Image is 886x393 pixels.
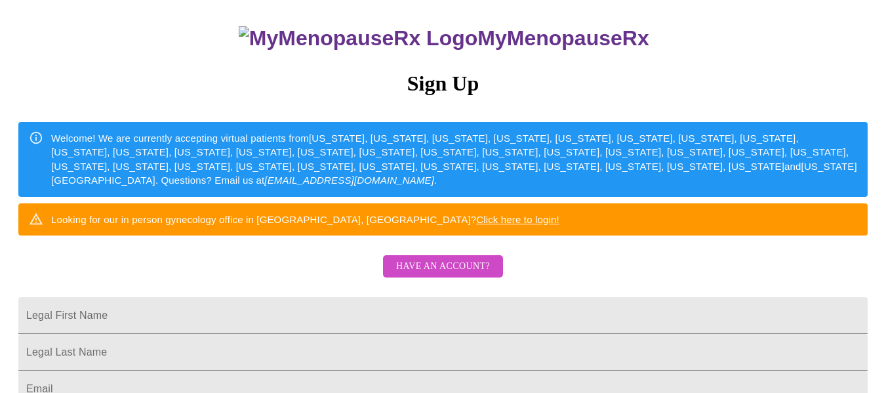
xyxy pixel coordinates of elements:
[264,175,434,186] em: [EMAIL_ADDRESS][DOMAIN_NAME]
[51,207,559,232] div: Looking for our in person gynecology office in [GEOGRAPHIC_DATA], [GEOGRAPHIC_DATA]?
[383,255,503,278] button: Have an account?
[18,72,868,96] h3: Sign Up
[476,214,559,225] a: Click here to login!
[239,26,477,51] img: MyMenopauseRx Logo
[51,126,857,193] div: Welcome! We are currently accepting virtual patients from [US_STATE], [US_STATE], [US_STATE], [US...
[20,26,868,51] h3: MyMenopauseRx
[380,270,506,281] a: Have an account?
[396,259,490,275] span: Have an account?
